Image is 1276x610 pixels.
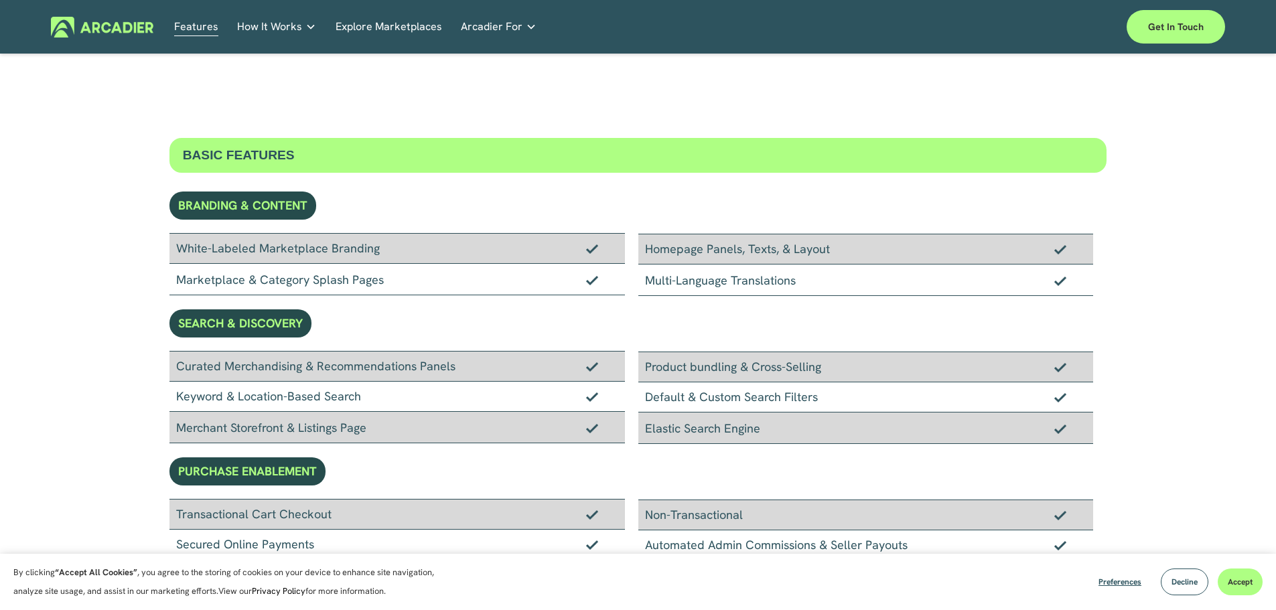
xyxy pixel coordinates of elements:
[1161,568,1208,595] button: Decline
[1088,568,1151,595] button: Preferences
[237,17,316,37] a: folder dropdown
[586,423,598,433] img: Checkmark
[1054,276,1066,285] img: Checkmark
[638,352,1094,382] div: Product bundling & Cross-Selling
[237,17,302,36] span: How It Works
[1054,244,1066,254] img: Checkmark
[169,499,625,530] div: Transactional Cart Checkout
[1054,362,1066,372] img: Checkmark
[174,17,218,37] a: Features
[461,17,537,37] a: folder dropdown
[169,412,625,443] div: Merchant Storefront & Listings Page
[1228,577,1253,587] span: Accept
[1054,392,1066,402] img: Checkmark
[1172,577,1198,587] span: Decline
[1054,424,1066,433] img: Checkmark
[169,264,625,295] div: Marketplace & Category Splash Pages
[169,138,1107,173] div: BASIC FEATURES
[638,530,1094,560] div: Automated Admin Commissions & Seller Payouts
[461,17,522,36] span: Arcadier For
[336,17,442,37] a: Explore Marketplaces
[586,392,598,401] img: Checkmark
[169,192,316,220] div: BRANDING & CONTENT
[638,500,1094,530] div: Non-Transactional
[586,362,598,371] img: Checkmark
[638,264,1094,296] div: Multi-Language Translations
[51,17,153,37] img: Arcadier
[169,309,311,337] div: SEARCH & DISCOVERY
[1054,540,1066,550] img: Checkmark
[638,382,1094,412] div: Default & Custom Search Filters
[586,244,598,253] img: Checkmark
[1098,577,1141,587] span: Preferences
[169,233,625,264] div: White-Labeled Marketplace Branding
[1127,10,1225,44] a: Get in touch
[638,234,1094,264] div: Homepage Panels, Texts, & Layout
[586,275,598,285] img: Checkmark
[638,412,1094,444] div: Elastic Search Engine
[1218,568,1263,595] button: Accept
[169,382,625,412] div: Keyword & Location-Based Search
[55,566,137,578] strong: “Accept All Cookies”
[586,540,598,549] img: Checkmark
[586,510,598,519] img: Checkmark
[169,457,326,485] div: PURCHASE ENABLEMENT
[1054,510,1066,520] img: Checkmark
[169,351,625,382] div: Curated Merchandising & Recommendations Panels
[169,530,625,560] div: Secured Online Payments
[13,563,449,601] p: By clicking , you agree to the storing of cookies on your device to enhance site navigation, anal...
[252,585,305,597] a: Privacy Policy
